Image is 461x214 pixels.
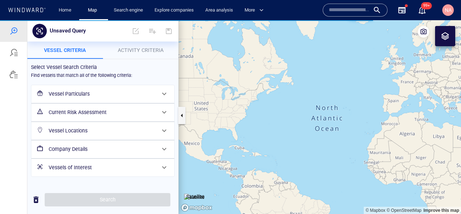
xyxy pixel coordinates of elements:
h6: Company Details [49,125,156,134]
a: Map [85,4,102,17]
p: Unsaved Query [50,6,86,16]
a: Map feedback [424,188,459,193]
div: Notification center [418,6,426,14]
h6: Vessel Locations [49,106,156,115]
button: More [242,4,270,17]
button: Map [82,4,105,17]
div: Vessel Particulars [31,65,174,83]
h6: Current Risk Assessment [49,88,156,97]
a: Home [56,4,74,17]
button: Home [53,4,76,17]
div: Company Details [31,120,174,138]
span: NA [445,7,452,13]
span: Activity Criteria [118,27,164,33]
span: 99+ [421,2,432,9]
p: Satellite [186,172,205,181]
span: Vessel criteria [44,27,86,33]
h6: Vessels of Interest [49,143,156,152]
a: Explore companies [152,4,197,17]
div: Vessels of Interest [31,139,174,156]
a: 99+ [416,4,428,16]
button: 99+ [418,6,426,14]
a: Mapbox logo [181,183,212,192]
h6: Vessel Particulars [49,69,156,78]
button: NA [441,3,455,17]
h6: Find vessels that match all of the following criteria: [31,52,132,59]
a: Area analysis [202,4,236,17]
button: Unsaved Query [47,4,89,18]
span: More [245,6,264,14]
div: Vessel Locations [31,102,174,119]
a: Search engine [111,4,146,17]
div: Current Risk Assessment [31,83,174,101]
span: Edit [128,2,144,19]
a: OpenStreetMap [386,188,421,193]
h6: Select Vessel Search Criteria [31,43,175,52]
a: Mapbox [366,188,385,193]
img: satellite [184,174,205,181]
iframe: Chat [430,182,456,209]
